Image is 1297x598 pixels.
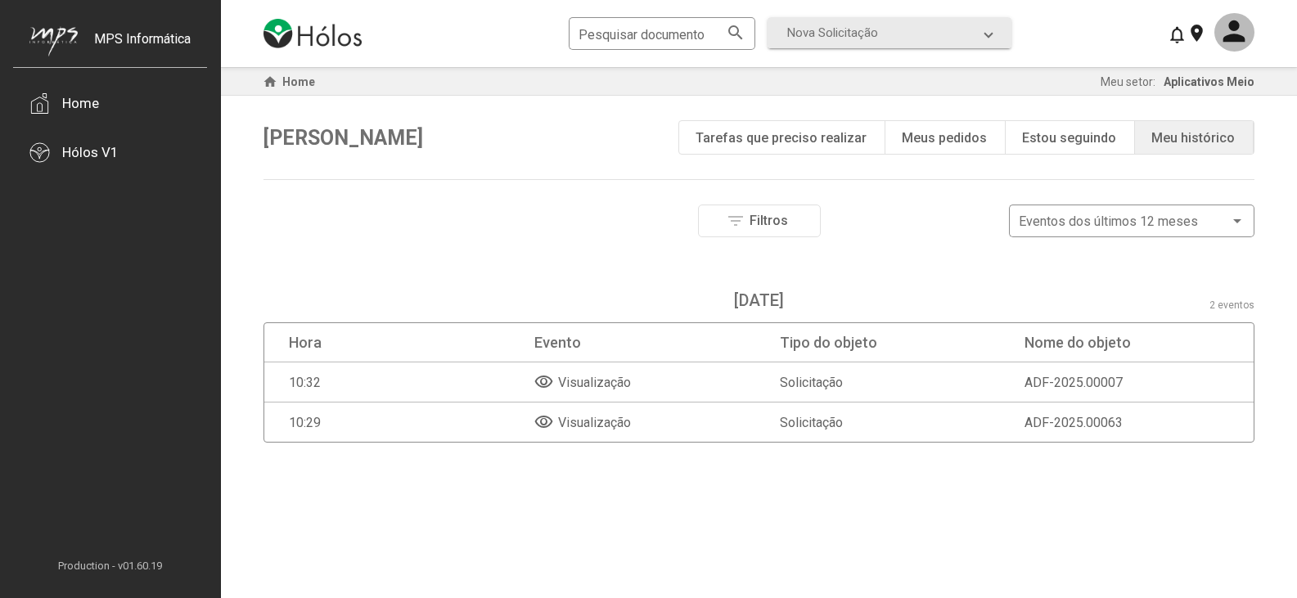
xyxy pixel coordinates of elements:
[534,412,554,432] mat-icon: visibility
[768,17,1011,48] mat-expansion-panel-header: Nova Solicitação
[1025,375,1123,390] span: ADF-2025.00007
[787,25,878,40] span: Nova Solicitação
[1187,23,1206,43] mat-icon: location_on
[750,213,788,228] span: Filtros
[534,323,739,362] mat-header-cell: Evento
[1025,415,1123,430] span: ADF-2025.00063
[1101,75,1155,88] span: Meu setor:
[289,375,321,390] div: 10:32
[289,323,493,362] mat-header-cell: Hora
[260,72,280,92] mat-icon: home
[29,26,78,56] img: mps-image-cropped.png
[1209,299,1254,311] div: 2 eventos
[1019,214,1198,229] span: Eventos dos últimos 12 meses
[558,415,631,430] span: Visualização
[263,19,362,48] img: logo-holos.png
[696,130,867,146] div: Tarefas que preciso realizar
[780,323,984,362] mat-header-cell: Tipo do objeto
[62,144,119,160] div: Hólos V1
[263,126,423,150] span: [PERSON_NAME]
[62,95,99,111] div: Home
[902,130,987,146] div: Meus pedidos
[1151,130,1235,146] div: Meu histórico
[94,31,191,72] div: MPS Informática
[734,290,784,310] div: [DATE]
[13,560,207,572] span: Production - v01.60.19
[1022,130,1116,146] div: Estou seguindo
[698,205,821,237] button: Filtros
[726,22,745,42] mat-icon: search
[1025,323,1229,362] mat-header-cell: Nome do objeto
[534,372,554,392] mat-icon: visibility
[558,375,631,390] span: Visualização
[1164,75,1254,88] span: Aplicativos Meio
[780,415,843,430] div: Solicitação
[780,375,843,390] div: Solicitação
[289,415,321,430] div: 10:29
[282,75,315,88] span: Home
[726,211,745,231] mat-icon: filter_list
